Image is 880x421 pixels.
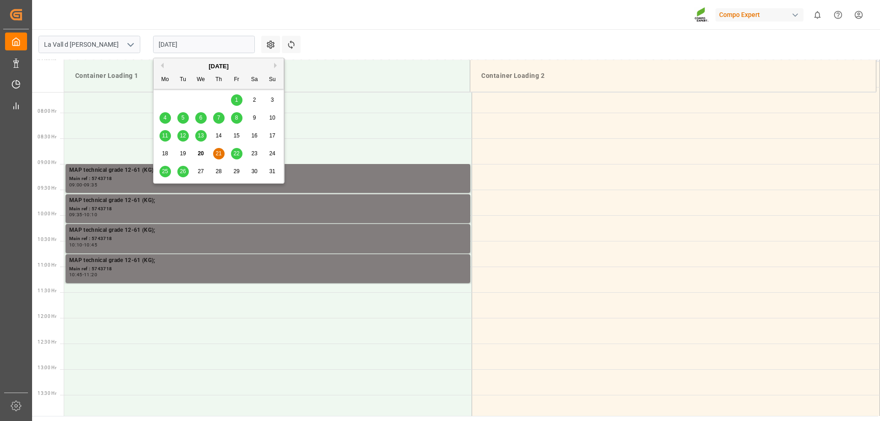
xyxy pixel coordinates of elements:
div: Choose Wednesday, August 20th, 2025 [195,148,207,159]
div: Choose Thursday, August 21st, 2025 [213,148,225,159]
div: month 2025-08 [156,91,281,180]
span: 22 [233,150,239,157]
span: 16 [251,132,257,139]
div: MAP technical grade 12-61 (KG); [69,256,467,265]
div: 09:35 [84,183,97,187]
div: Fr [231,74,242,86]
span: 09:30 Hr [38,186,56,191]
div: Choose Sunday, August 10th, 2025 [267,112,278,124]
div: Choose Wednesday, August 13th, 2025 [195,130,207,142]
div: - [82,243,84,247]
div: Sa [249,74,260,86]
span: 10:30 Hr [38,237,56,242]
img: Screenshot%202023-09-29%20at%2010.02.21.png_1712312052.png [694,7,709,23]
div: Choose Wednesday, August 6th, 2025 [195,112,207,124]
div: Choose Friday, August 22nd, 2025 [231,148,242,159]
span: 13:30 Hr [38,391,56,396]
span: 6 [199,115,203,121]
div: Choose Monday, August 18th, 2025 [159,148,171,159]
span: 9 [253,115,256,121]
span: 15 [233,132,239,139]
div: Choose Monday, August 11th, 2025 [159,130,171,142]
button: show 0 new notifications [807,5,828,25]
button: Previous Month [158,63,164,68]
div: Choose Tuesday, August 5th, 2025 [177,112,189,124]
span: 09:00 Hr [38,160,56,165]
span: 27 [198,168,203,175]
span: 12:30 Hr [38,339,56,344]
span: 18 [162,150,168,157]
div: - [82,213,84,217]
span: 23 [251,150,257,157]
div: Choose Saturday, August 9th, 2025 [249,112,260,124]
span: 10 [269,115,275,121]
span: 19 [180,150,186,157]
div: Choose Wednesday, August 27th, 2025 [195,166,207,177]
div: Main ref : 5743718 [69,265,467,273]
span: 28 [215,168,221,175]
div: Choose Saturday, August 30th, 2025 [249,166,260,177]
div: Choose Saturday, August 2nd, 2025 [249,94,260,106]
div: Choose Thursday, August 28th, 2025 [213,166,225,177]
span: 3 [271,97,274,103]
span: 08:00 Hr [38,109,56,114]
span: 5 [181,115,185,121]
div: Compo Expert [715,8,803,22]
button: open menu [123,38,137,52]
div: Tu [177,74,189,86]
span: 12 [180,132,186,139]
div: We [195,74,207,86]
div: Main ref : 5743718 [69,175,467,183]
span: 10:00 Hr [38,211,56,216]
span: 8 [235,115,238,121]
div: Container Loading 2 [478,67,869,84]
button: Next Month [274,63,280,68]
span: 26 [180,168,186,175]
div: MAP technical grade 12-61 (KG); [69,166,467,175]
div: Choose Sunday, August 3rd, 2025 [267,94,278,106]
div: Choose Thursday, August 14th, 2025 [213,130,225,142]
div: Main ref : 5743718 [69,205,467,213]
div: Choose Tuesday, August 12th, 2025 [177,130,189,142]
button: Compo Expert [715,6,807,23]
div: 10:45 [69,273,82,277]
div: 09:35 [69,213,82,217]
span: 25 [162,168,168,175]
span: 4 [164,115,167,121]
div: - [82,273,84,277]
span: 14 [215,132,221,139]
div: Choose Friday, August 8th, 2025 [231,112,242,124]
div: Choose Tuesday, August 26th, 2025 [177,166,189,177]
div: Main ref : 5743718 [69,235,467,243]
div: Choose Saturday, August 16th, 2025 [249,130,260,142]
div: Choose Tuesday, August 19th, 2025 [177,148,189,159]
span: 30 [251,168,257,175]
span: 11 [162,132,168,139]
span: 17 [269,132,275,139]
span: 1 [235,97,238,103]
button: Help Center [828,5,848,25]
span: 12:00 Hr [38,314,56,319]
span: 24 [269,150,275,157]
div: Choose Sunday, August 17th, 2025 [267,130,278,142]
input: DD.MM.YYYY [153,36,255,53]
div: 11:20 [84,273,97,277]
span: 11:30 Hr [38,288,56,293]
span: 21 [215,150,221,157]
div: Choose Monday, August 4th, 2025 [159,112,171,124]
div: MAP technical grade 12-61 (KG); [69,196,467,205]
div: Mo [159,74,171,86]
div: Choose Friday, August 29th, 2025 [231,166,242,177]
div: Th [213,74,225,86]
span: 31 [269,168,275,175]
span: 13 [198,132,203,139]
input: Type to search/select [38,36,140,53]
div: Choose Sunday, August 24th, 2025 [267,148,278,159]
span: 2 [253,97,256,103]
span: 13:00 Hr [38,365,56,370]
div: Choose Thursday, August 7th, 2025 [213,112,225,124]
div: MAP technical grade 12-61 (KG); [69,226,467,235]
div: 09:00 [69,183,82,187]
span: 11:00 Hr [38,262,56,268]
div: Choose Monday, August 25th, 2025 [159,166,171,177]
